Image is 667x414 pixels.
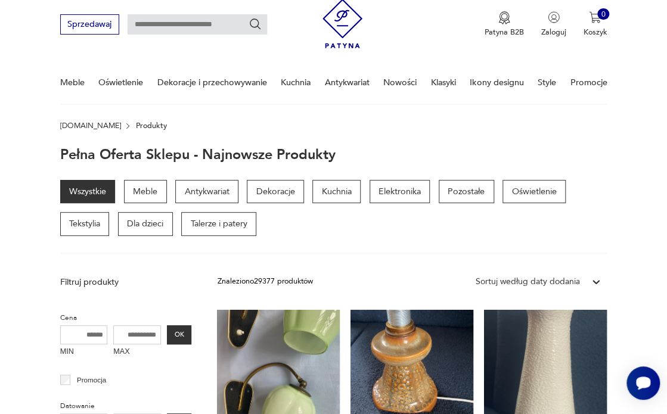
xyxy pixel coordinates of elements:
h1: Pełna oferta sklepu - najnowsze produkty [60,148,336,163]
button: OK [167,325,191,344]
div: Znaleziono 29377 produktów [217,276,312,288]
iframe: Smartsupp widget button [626,366,660,400]
p: Cena [60,312,192,324]
a: Wszystkie [60,180,116,204]
a: Talerze i patery [181,212,256,236]
button: Patyna B2B [485,11,524,38]
img: Ikona medalu [498,11,510,24]
img: Ikonka użytkownika [548,11,560,23]
p: Koszyk [583,27,607,38]
p: Produkty [135,122,166,130]
img: Ikona koszyka [589,11,601,23]
a: Ikony designu [470,62,523,103]
a: Style [538,62,556,103]
div: Sortuj według daty dodania [475,276,579,288]
a: Antykwariat [175,180,238,204]
a: Oświetlenie [502,180,566,204]
a: Klasyki [431,62,456,103]
p: Promocja [77,374,106,386]
button: Zaloguj [541,11,566,38]
a: Promocje [570,62,607,103]
a: [DOMAIN_NAME] [60,122,121,130]
div: 0 [597,8,609,20]
a: Meble [124,180,167,204]
p: Datowanie [60,400,192,412]
a: Meble [60,62,85,103]
a: Kuchnia [281,62,311,103]
a: Dekoracje i przechowywanie [157,62,267,103]
label: MIN [60,344,108,361]
a: Nowości [383,62,417,103]
a: Tekstylia [60,212,110,236]
a: Antykwariat [325,62,370,103]
label: MAX [113,344,161,361]
p: Filtruj produkty [60,276,192,288]
a: Kuchnia [312,180,361,204]
a: Ikona medaluPatyna B2B [485,11,524,38]
a: Elektronika [370,180,430,204]
button: 0Koszyk [583,11,607,38]
a: Pozostałe [439,180,494,204]
button: Szukaj [249,18,262,31]
p: Patyna B2B [485,27,524,38]
a: Dekoracje [247,180,304,204]
button: Sprzedawaj [60,14,119,34]
p: Zaloguj [541,27,566,38]
a: Oświetlenie [98,62,143,103]
a: Dla dzieci [118,212,173,236]
a: Sprzedawaj [60,21,119,29]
